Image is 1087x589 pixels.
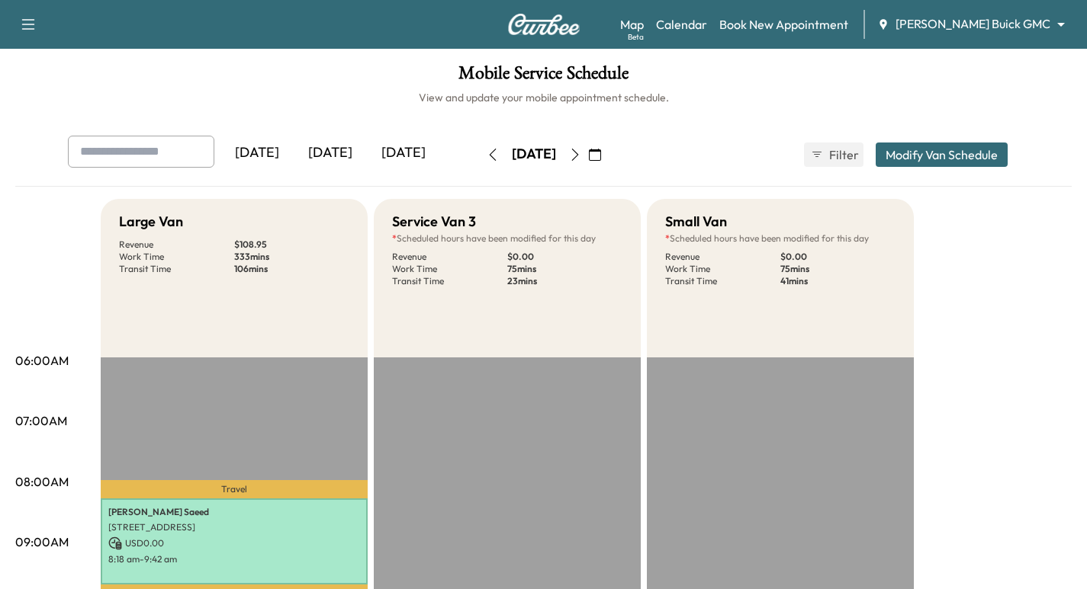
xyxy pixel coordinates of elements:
[665,232,896,245] p: Scheduled hours have been modified for this day
[392,251,507,263] p: Revenue
[392,275,507,287] p: Transit Time
[719,15,848,34] a: Book New Appointment
[294,136,367,171] div: [DATE]
[15,351,69,370] p: 06:00AM
[620,15,644,34] a: MapBeta
[896,15,1050,33] span: [PERSON_NAME] Buick GMC
[780,275,896,287] p: 41 mins
[15,64,1072,90] h1: Mobile Service Schedule
[15,533,69,551] p: 09:00AM
[665,275,780,287] p: Transit Time
[119,251,234,263] p: Work Time
[628,31,644,43] div: Beta
[108,553,360,565] p: 8:18 am - 9:42 am
[780,263,896,275] p: 75 mins
[507,275,622,287] p: 23 mins
[119,211,183,232] h5: Large Van
[804,142,863,167] button: Filter
[507,263,622,275] p: 75 mins
[119,263,234,275] p: Transit Time
[15,90,1072,105] h6: View and update your mobile appointment schedule.
[119,238,234,251] p: Revenue
[829,146,857,164] span: Filter
[512,145,556,164] div: [DATE]
[780,251,896,263] p: $ 0.00
[392,232,622,245] p: Scheduled hours have been modified for this day
[234,251,349,263] p: 333 mins
[656,15,707,34] a: Calendar
[15,411,67,430] p: 07:00AM
[392,263,507,275] p: Work Time
[665,263,780,275] p: Work Time
[507,251,622,263] p: $ 0.00
[15,472,69,491] p: 08:00AM
[367,136,440,171] div: [DATE]
[507,14,580,35] img: Curbee Logo
[665,251,780,263] p: Revenue
[108,506,360,518] p: [PERSON_NAME] Saeed
[234,238,349,251] p: $ 108.95
[876,142,1008,167] button: Modify Van Schedule
[234,263,349,275] p: 106 mins
[665,211,727,232] h5: Small Van
[108,521,360,533] p: [STREET_ADDRESS]
[392,211,476,232] h5: Service Van 3
[108,536,360,550] p: USD 0.00
[101,480,368,498] p: Travel
[220,136,294,171] div: [DATE]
